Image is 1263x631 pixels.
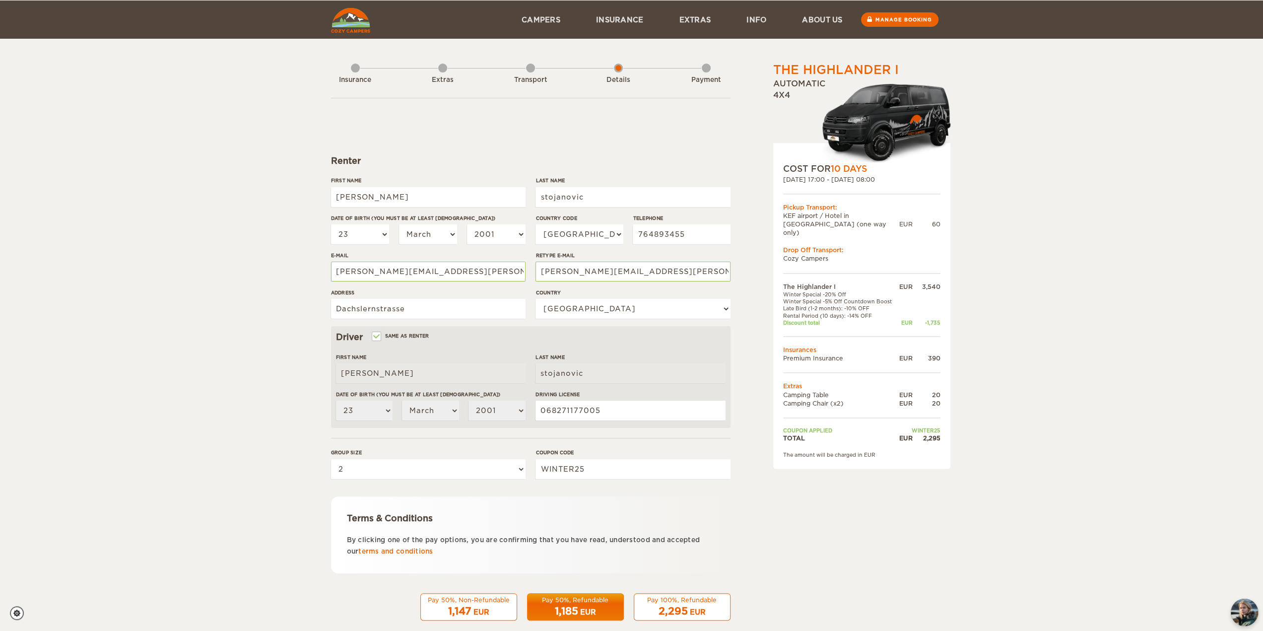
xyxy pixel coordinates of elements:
[913,319,940,326] div: -1,735
[783,312,897,319] td: Rental Period (10 days): -14% OFF
[336,353,526,361] label: First Name
[783,319,897,326] td: Discount total
[897,354,912,363] div: EUR
[659,605,688,617] span: 2,295
[913,399,940,408] div: 20
[783,391,897,399] td: Camping Table
[331,8,370,33] img: Cozy Campers
[1231,599,1258,626] button: chat-button
[899,220,913,228] div: EUR
[373,334,379,341] input: Same as renter
[897,391,912,399] div: EUR
[897,319,912,326] div: EUR
[783,246,940,255] div: Drop Off Transport:
[336,363,526,383] input: e.g. William
[331,289,526,296] label: Address
[331,177,526,184] label: First Name
[913,220,940,228] div: 60
[634,593,731,621] button: Pay 100%, Refundable 2,295 EUR
[633,224,730,244] input: e.g. 1 234 567 890
[535,353,725,361] label: Last Name
[415,75,470,85] div: Extras
[783,298,897,305] td: Winter Special -5% Off Countdown Boost
[533,596,617,604] div: Pay 50%, Refundable
[913,391,940,399] div: 20
[897,282,912,291] div: EUR
[427,596,511,604] div: Pay 50%, Non-Refundable
[504,0,578,39] a: Campers
[783,354,897,363] td: Premium Insurance
[331,299,526,319] input: e.g. Street, City, Zip Code
[358,548,433,555] a: terms and conditions
[347,512,715,524] div: Terms & Conditions
[783,211,899,237] td: KEF airport / Hotel in [GEOGRAPHIC_DATA] (one way only)
[448,605,471,617] span: 1,147
[535,401,725,421] input: e.g. 14789654B
[783,427,897,434] td: Coupon applied
[535,363,725,383] input: e.g. Smith
[773,79,950,163] div: Automatic 4x4
[640,596,724,604] div: Pay 100%, Refundable
[783,291,897,298] td: Winter Special -20% Off
[783,282,897,291] td: The Highlander I
[861,12,938,27] a: Manage booking
[913,354,940,363] div: 390
[336,391,526,398] label: Date of birth (You must be at least [DEMOGRAPHIC_DATA])
[503,75,558,85] div: Transport
[783,346,940,354] td: Insurances
[578,0,662,39] a: Insurance
[1231,599,1258,626] img: Freyja at Cozy Campers
[783,163,940,175] div: COST FOR
[783,382,940,391] td: Extras
[347,534,715,558] p: By clicking one of the pay options, you are confirming that you have read, understood and accepte...
[783,175,940,184] div: [DATE] 17:00 - [DATE] 08:00
[373,331,429,341] label: Same as renter
[897,399,912,408] div: EUR
[331,252,526,259] label: E-mail
[535,177,730,184] label: Last Name
[783,399,897,408] td: Camping Chair (x2)
[784,0,860,39] a: About us
[773,62,899,78] div: The Highlander I
[831,164,867,174] span: 10 Days
[913,434,940,442] div: 2,295
[420,593,517,621] button: Pay 50%, Non-Refundable 1,147 EUR
[783,452,940,459] div: The amount will be charged in EUR
[679,75,733,85] div: Payment
[591,75,646,85] div: Details
[535,252,730,259] label: Retype E-mail
[10,606,30,620] a: Cookie settings
[813,81,950,163] img: Cozy-3.png
[336,331,726,343] div: Driver
[783,203,940,211] div: Pickup Transport:
[331,187,526,207] input: e.g. William
[331,214,526,222] label: Date of birth (You must be at least [DEMOGRAPHIC_DATA])
[535,391,725,398] label: Driving License
[633,214,730,222] label: Telephone
[690,607,706,617] div: EUR
[661,0,729,39] a: Extras
[331,262,526,281] input: e.g. example@example.com
[535,449,730,456] label: Coupon code
[527,593,624,621] button: Pay 50%, Refundable 1,185 EUR
[535,262,730,281] input: e.g. example@example.com
[580,607,596,617] div: EUR
[783,434,897,442] td: TOTAL
[913,282,940,291] div: 3,540
[783,305,897,312] td: Late Bird (1-2 months): -10% OFF
[555,605,578,617] span: 1,185
[897,434,912,442] div: EUR
[729,0,784,39] a: Info
[328,75,383,85] div: Insurance
[535,289,730,296] label: Country
[783,255,940,263] td: Cozy Campers
[897,427,940,434] td: WINTER25
[331,449,526,456] label: Group size
[535,187,730,207] input: e.g. Smith
[331,155,731,167] div: Renter
[473,607,489,617] div: EUR
[535,214,623,222] label: Country Code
